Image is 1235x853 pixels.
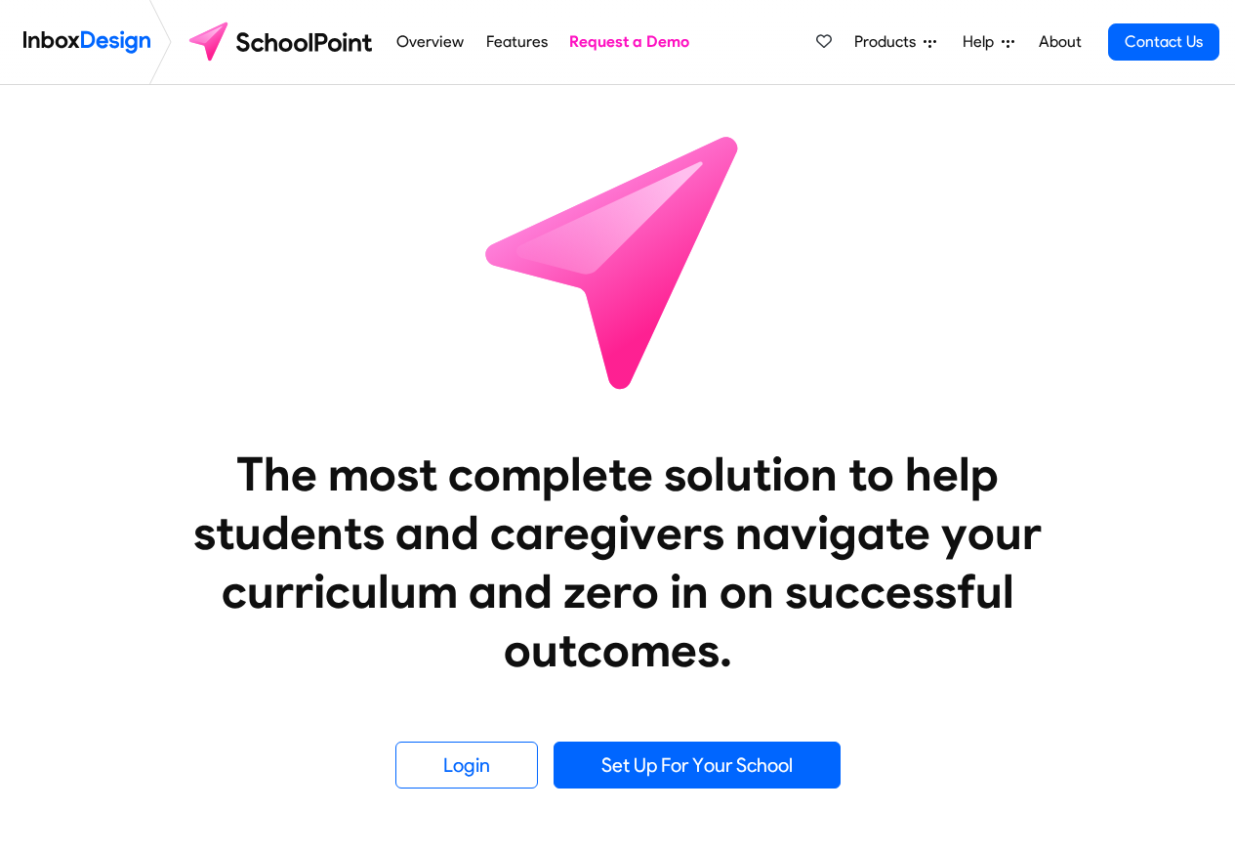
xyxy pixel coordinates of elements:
[442,85,794,437] img: icon_schoolpoint.svg
[846,22,944,62] a: Products
[1033,22,1087,62] a: About
[180,19,386,65] img: schoolpoint logo
[480,22,553,62] a: Features
[395,742,538,789] a: Login
[554,742,841,789] a: Set Up For Your School
[854,30,924,54] span: Products
[955,22,1022,62] a: Help
[1108,23,1219,61] a: Contact Us
[391,22,470,62] a: Overview
[564,22,695,62] a: Request a Demo
[154,445,1082,679] heading: The most complete solution to help students and caregivers navigate your curriculum and zero in o...
[963,30,1002,54] span: Help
